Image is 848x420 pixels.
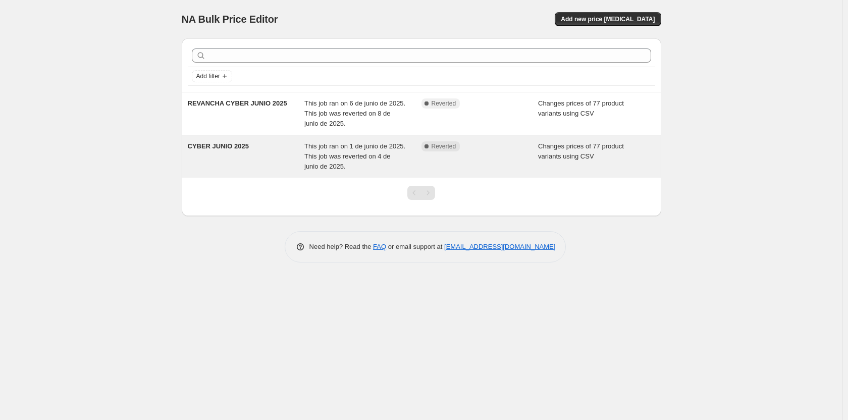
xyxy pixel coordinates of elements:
[182,14,278,25] span: NA Bulk Price Editor
[373,243,386,250] a: FAQ
[386,243,444,250] span: or email support at
[304,142,405,170] span: This job ran on 1 de junio de 2025. This job was reverted on 4 de junio de 2025.
[188,142,249,150] span: CYBER JUNIO 2025
[304,99,405,127] span: This job ran on 6 de junio de 2025. This job was reverted on 8 de junio de 2025.
[309,243,374,250] span: Need help? Read the
[432,99,456,108] span: Reverted
[196,72,220,80] span: Add filter
[407,186,435,200] nav: Pagination
[444,243,555,250] a: [EMAIL_ADDRESS][DOMAIN_NAME]
[192,70,232,82] button: Add filter
[561,15,655,23] span: Add new price [MEDICAL_DATA]
[538,142,624,160] span: Changes prices of 77 product variants using CSV
[188,99,287,107] span: REVANCHA CYBER JUNIO 2025
[538,99,624,117] span: Changes prices of 77 product variants using CSV
[432,142,456,150] span: Reverted
[555,12,661,26] button: Add new price [MEDICAL_DATA]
